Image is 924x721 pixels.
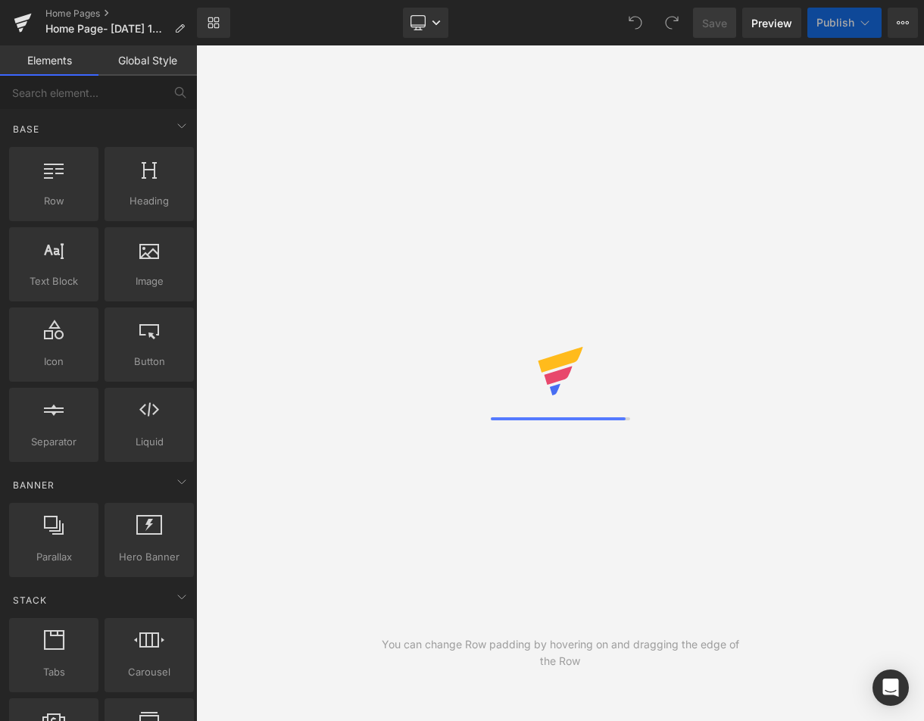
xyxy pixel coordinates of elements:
[702,15,727,31] span: Save
[109,434,189,450] span: Liquid
[11,122,41,136] span: Base
[888,8,918,38] button: More
[14,193,94,209] span: Row
[14,273,94,289] span: Text Block
[11,593,48,607] span: Stack
[45,23,168,35] span: Home Page- [DATE] 13:42:30
[742,8,801,38] a: Preview
[657,8,687,38] button: Redo
[14,549,94,565] span: Parallax
[45,8,197,20] a: Home Pages
[109,193,189,209] span: Heading
[98,45,197,76] a: Global Style
[872,669,909,706] div: Open Intercom Messenger
[11,478,56,492] span: Banner
[378,636,742,669] div: You can change Row padding by hovering on and dragging the edge of the Row
[109,273,189,289] span: Image
[14,434,94,450] span: Separator
[109,664,189,680] span: Carousel
[751,15,792,31] span: Preview
[816,17,854,29] span: Publish
[109,549,189,565] span: Hero Banner
[14,354,94,370] span: Icon
[14,664,94,680] span: Tabs
[109,354,189,370] span: Button
[807,8,882,38] button: Publish
[620,8,651,38] button: Undo
[197,8,230,38] a: New Library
